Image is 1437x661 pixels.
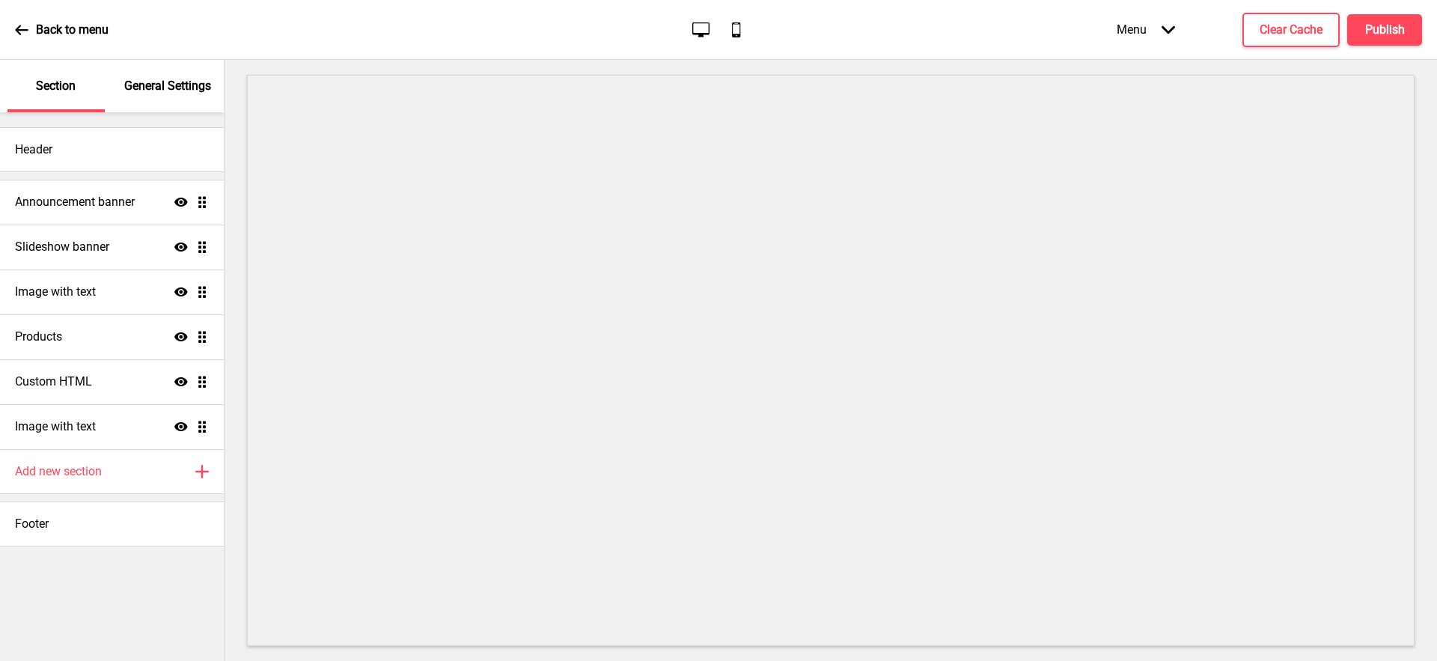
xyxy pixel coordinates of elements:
[15,10,109,50] a: Back to menu
[124,78,211,94] p: General Settings
[36,78,76,94] p: Section
[1242,13,1340,47] button: Clear Cache
[1260,22,1322,38] h4: Clear Cache
[36,22,109,38] p: Back to menu
[15,418,96,435] h4: Image with text
[1365,22,1405,38] h4: Publish
[15,516,49,532] h4: Footer
[15,141,52,158] h4: Header
[15,239,109,255] h4: Slideshow banner
[15,463,102,480] h4: Add new section
[15,329,62,345] h4: Products
[1102,7,1190,52] div: Menu
[1347,14,1422,46] button: Publish
[15,194,135,210] h4: Announcement banner
[15,284,96,300] h4: Image with text
[15,374,92,390] h4: Custom HTML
